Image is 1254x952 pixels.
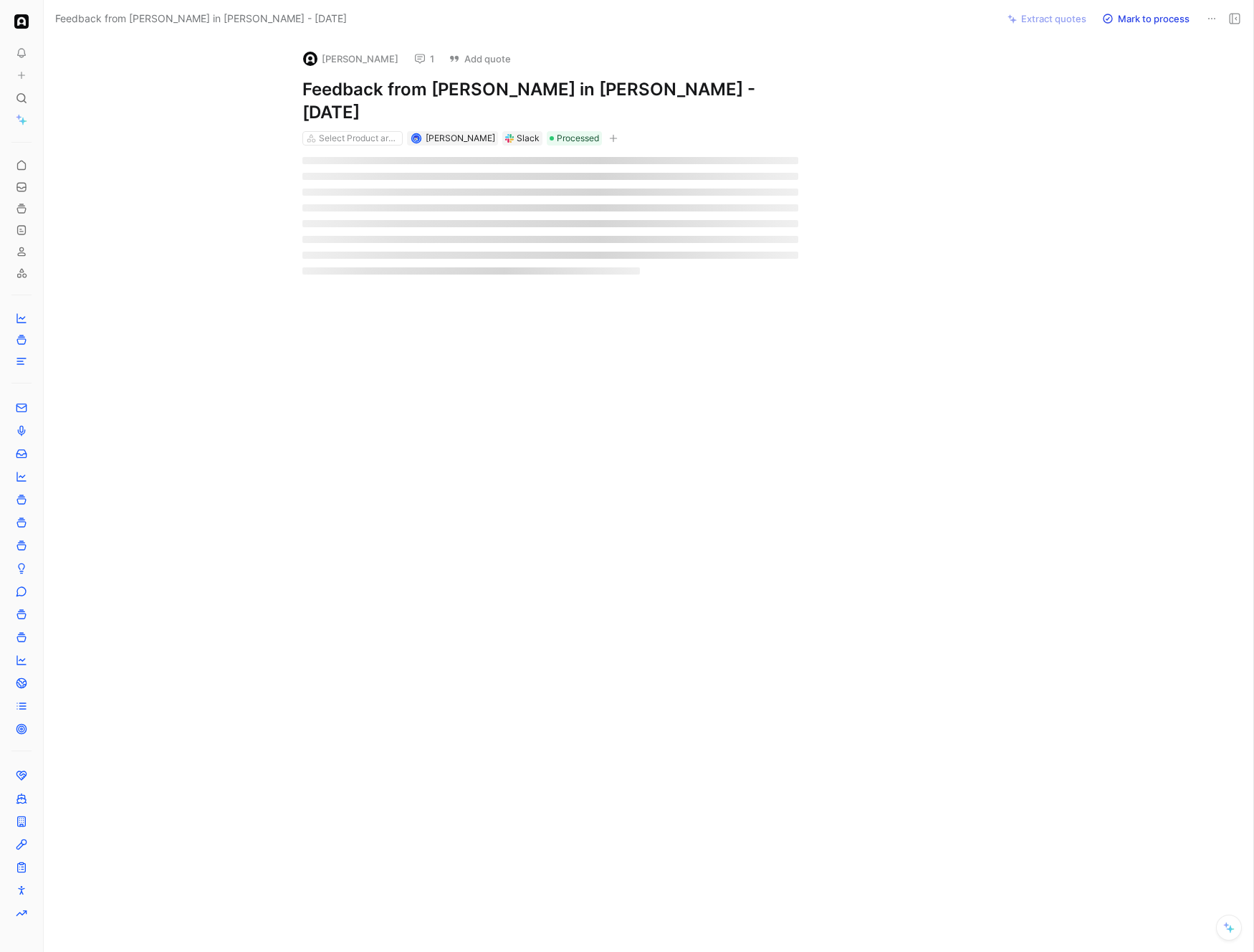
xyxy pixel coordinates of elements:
div: Slack [517,131,540,146]
img: Ada [14,14,29,29]
button: Extract quotes [1001,9,1093,29]
img: logo [303,52,317,66]
button: Ada [11,11,32,32]
button: logo[PERSON_NAME] [297,48,405,70]
span: Processed [557,131,599,146]
h1: Feedback from [PERSON_NAME] in [PERSON_NAME] - [DATE] [302,78,798,124]
button: 1 [408,49,441,69]
img: avatar [413,134,421,142]
span: Feedback from [PERSON_NAME] in [PERSON_NAME] - [DATE] [55,10,347,27]
div: Select Product areas [319,131,399,146]
button: Add quote [442,49,517,69]
button: Mark to process [1096,9,1196,29]
div: Processed [547,131,602,146]
span: [PERSON_NAME] [426,133,495,143]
